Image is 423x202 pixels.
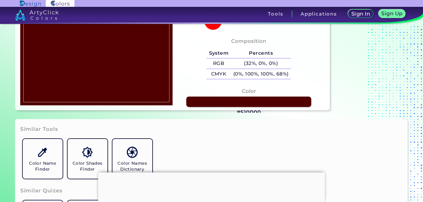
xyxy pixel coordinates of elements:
[242,87,256,96] h4: Color
[231,37,266,46] h4: Composition
[268,11,283,16] h3: Tools
[349,10,372,18] a: Sign In
[301,11,337,16] h3: Applications
[380,10,404,18] a: Sign Up
[20,187,63,195] h3: Similar Quizes
[207,58,231,69] h5: RGB
[25,160,60,172] h5: Color Name Finder
[110,136,155,181] a: Color Names Dictionary
[37,147,48,158] img: icon_color_name_finder.svg
[70,160,105,172] h5: Color Shades Finder
[65,136,110,181] a: Color Shades Finder
[352,11,369,16] h5: Sign In
[207,69,231,79] h5: CMYK
[231,48,291,58] h5: Percents
[127,147,138,158] img: icon_color_names_dictionary.svg
[383,11,402,16] h5: Sign Up
[231,69,291,79] h5: (0%, 100%, 100%, 68%)
[237,109,261,116] h3: #510000
[231,58,291,69] h5: (32%, 0%, 0%)
[98,172,325,200] iframe: Advertisement
[15,9,59,21] img: logo_artyclick_colors_white.svg
[20,1,41,7] img: ArtyClick Design logo
[20,136,65,181] a: Color Name Finder
[82,147,93,158] img: icon_color_shades.svg
[207,48,231,58] h5: System
[115,160,150,172] h5: Color Names Dictionary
